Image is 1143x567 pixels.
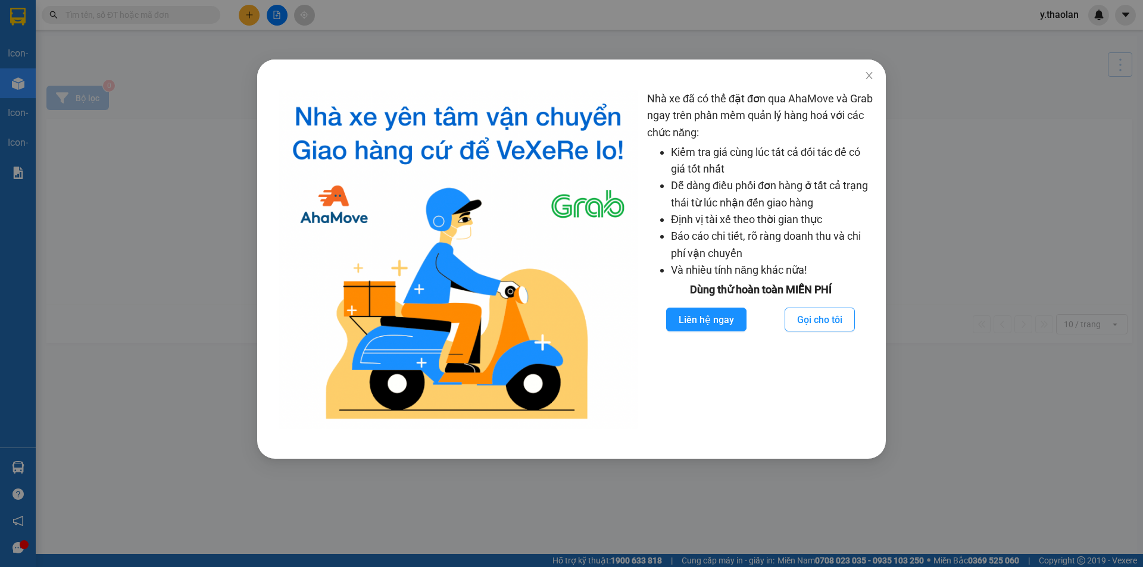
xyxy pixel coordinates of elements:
[797,312,842,327] span: Gọi cho tôi
[852,59,886,93] button: Close
[671,144,874,178] li: Kiểm tra giá cùng lúc tất cả đối tác để có giá tốt nhất
[647,90,874,429] div: Nhà xe đã có thể đặt đơn qua AhaMove và Grab ngay trên phần mềm quản lý hàng hoá với các chức năng:
[785,308,855,331] button: Gọi cho tôi
[671,177,874,211] li: Dễ dàng điều phối đơn hàng ở tất cả trạng thái từ lúc nhận đến giao hàng
[279,90,638,429] img: logo
[671,228,874,262] li: Báo cáo chi tiết, rõ ràng doanh thu và chi phí vận chuyển
[864,71,874,80] span: close
[671,211,874,228] li: Định vị tài xế theo thời gian thực
[647,281,874,298] div: Dùng thử hoàn toàn MIỄN PHÍ
[666,308,747,331] button: Liên hệ ngay
[679,312,734,327] span: Liên hệ ngay
[671,262,874,278] li: Và nhiều tính năng khác nữa!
